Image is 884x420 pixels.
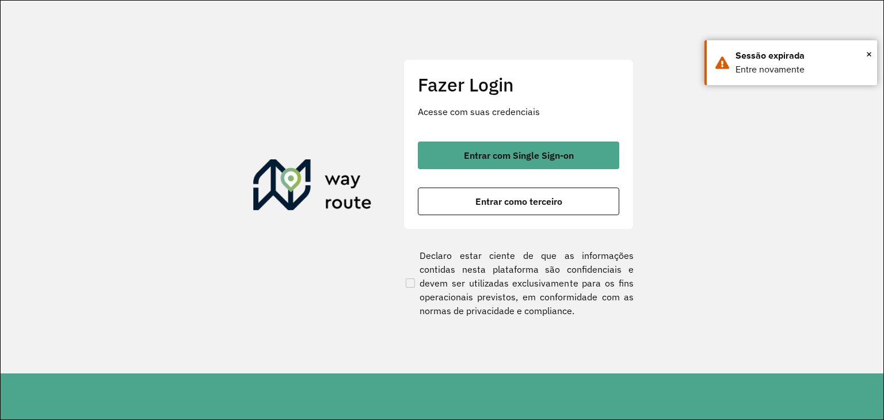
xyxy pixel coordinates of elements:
span: × [866,45,872,63]
span: Entrar com Single Sign-on [464,151,574,160]
button: Close [866,45,872,63]
div: Sessão expirada [736,49,868,63]
h2: Fazer Login [418,74,619,96]
img: Roteirizador AmbevTech [253,159,372,215]
div: Entre novamente [736,63,868,77]
p: Acesse com suas credenciais [418,105,619,119]
label: Declaro estar ciente de que as informações contidas nesta plataforma são confidenciais e devem se... [403,249,634,318]
button: button [418,188,619,215]
span: Entrar como terceiro [475,197,562,206]
button: button [418,142,619,169]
